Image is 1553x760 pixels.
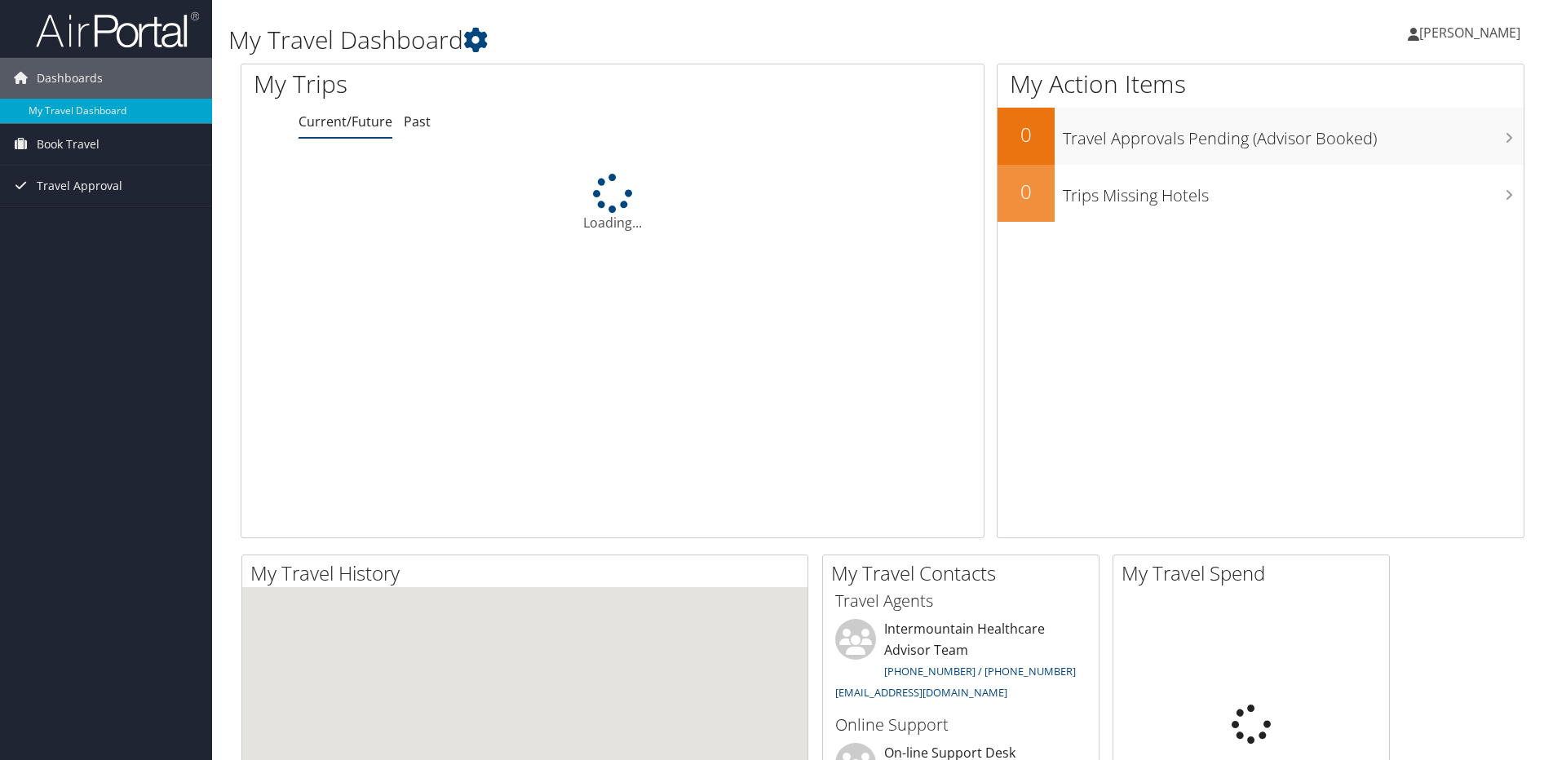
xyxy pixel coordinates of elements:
a: 0Travel Approvals Pending (Advisor Booked) [998,108,1524,165]
h3: Trips Missing Hotels [1063,176,1524,207]
a: [PHONE_NUMBER] / [PHONE_NUMBER] [884,664,1076,678]
h3: Travel Approvals Pending (Advisor Booked) [1063,119,1524,150]
h1: My Action Items [998,67,1524,101]
h3: Online Support [835,714,1086,736]
h2: 0 [998,178,1055,205]
a: [EMAIL_ADDRESS][DOMAIN_NAME] [835,685,1007,700]
a: Past [404,113,431,130]
a: 0Trips Missing Hotels [998,165,1524,222]
h1: My Trips [254,67,662,101]
h2: My Travel Contacts [831,559,1099,587]
h2: 0 [998,121,1055,148]
div: Loading... [241,174,984,232]
h2: My Travel History [250,559,807,587]
span: [PERSON_NAME] [1419,24,1520,42]
h3: Travel Agents [835,590,1086,612]
li: Intermountain Healthcare Advisor Team [827,619,1095,706]
h1: My Travel Dashboard [228,23,1100,57]
img: airportal-logo.png [36,11,199,49]
span: Travel Approval [37,166,122,206]
span: Dashboards [37,58,103,99]
a: Current/Future [299,113,392,130]
a: [PERSON_NAME] [1408,8,1537,57]
h2: My Travel Spend [1122,559,1389,587]
span: Book Travel [37,124,100,165]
